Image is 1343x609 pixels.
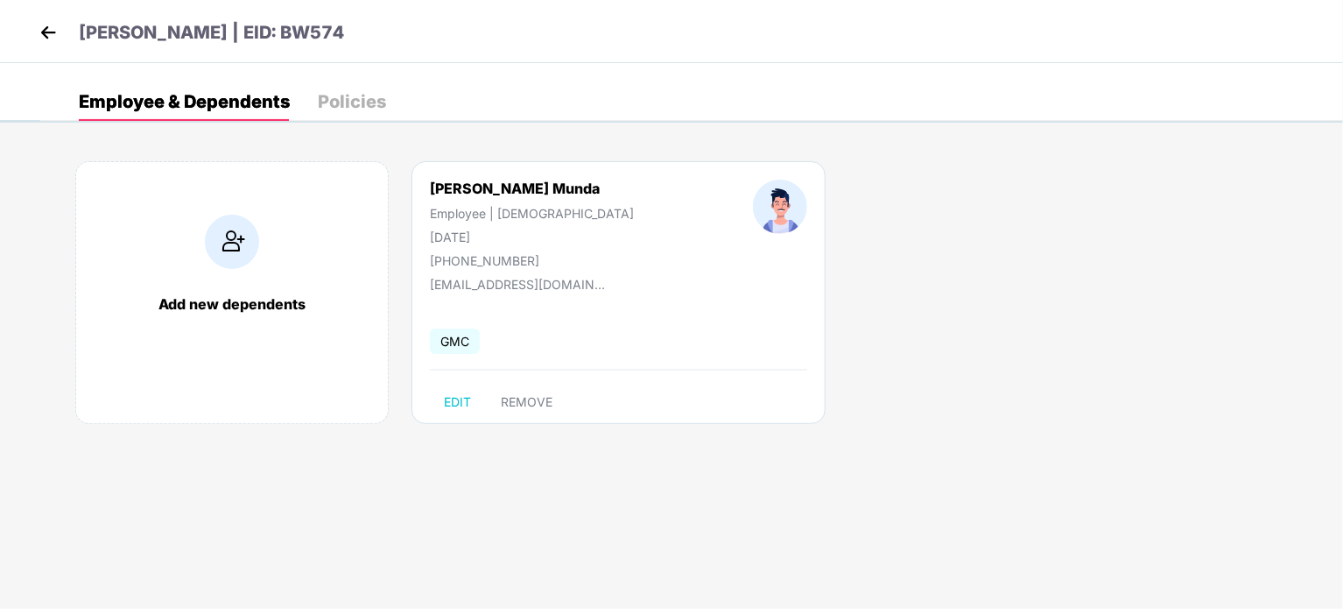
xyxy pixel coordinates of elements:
[79,19,344,46] p: [PERSON_NAME] | EID: BW574
[430,230,634,244] div: [DATE]
[430,180,634,197] div: [PERSON_NAME] Munda
[501,395,552,409] span: REMOVE
[487,388,566,416] button: REMOVE
[35,19,61,46] img: back
[430,329,480,354] span: GMC
[94,295,370,313] div: Add new dependents
[430,388,485,416] button: EDIT
[79,93,290,110] div: Employee & Dependents
[205,215,259,269] img: addIcon
[318,93,386,110] div: Policies
[753,180,807,234] img: profileImage
[444,395,471,409] span: EDIT
[430,253,634,268] div: [PHONE_NUMBER]
[430,277,605,292] div: [EMAIL_ADDRESS][DOMAIN_NAME]
[430,206,634,221] div: Employee | [DEMOGRAPHIC_DATA]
